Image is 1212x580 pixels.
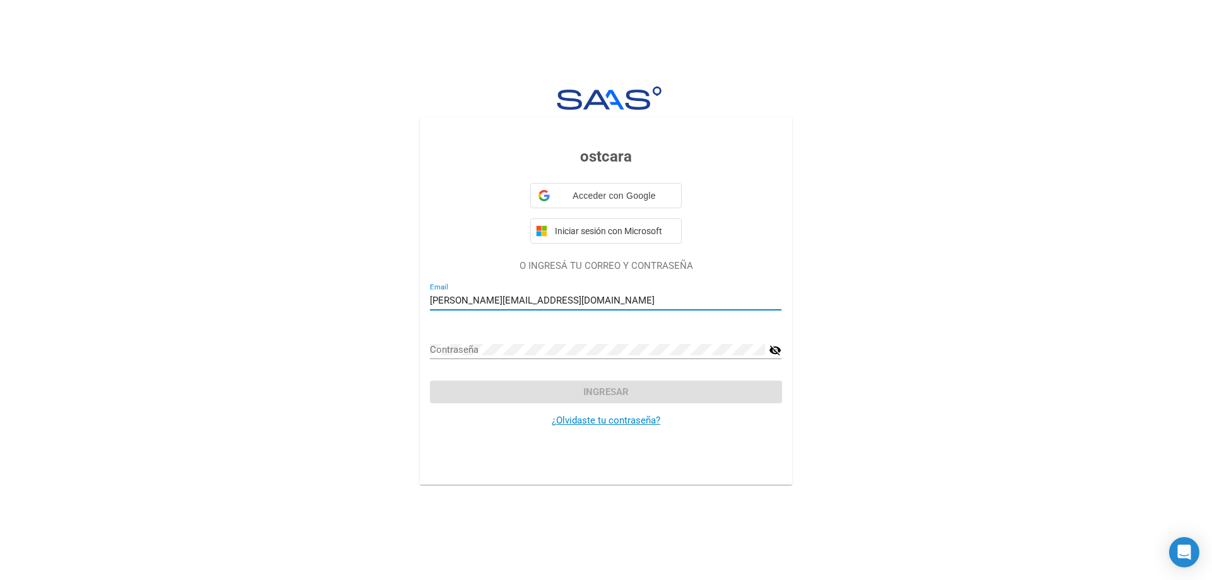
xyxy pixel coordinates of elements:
mat-icon: visibility_off [769,343,781,358]
span: Iniciar sesión con Microsoft [552,226,676,236]
span: Ingresar [583,386,629,398]
span: Acceder con Google [555,189,674,203]
div: Open Intercom Messenger [1169,537,1199,567]
h3: ostcara [430,145,781,168]
p: O INGRESÁ TU CORREO Y CONTRASEÑA [430,259,781,273]
a: ¿Olvidaste tu contraseña? [552,415,660,426]
button: Ingresar [430,381,781,403]
div: Acceder con Google [530,183,682,208]
button: Iniciar sesión con Microsoft [530,218,682,244]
